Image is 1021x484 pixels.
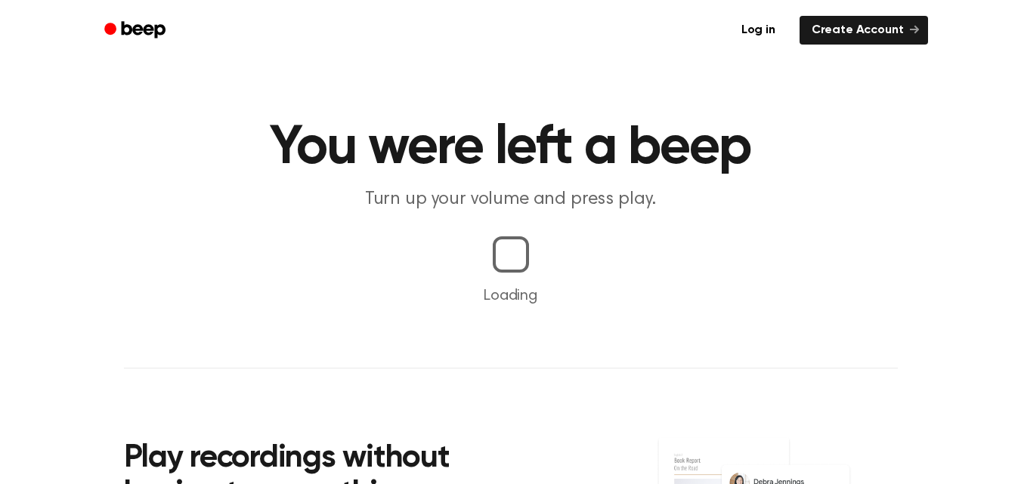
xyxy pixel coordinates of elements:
a: Log in [726,13,791,48]
p: Loading [18,285,1003,307]
p: Turn up your volume and press play. [221,187,801,212]
h1: You were left a beep [124,121,898,175]
a: Create Account [800,16,928,45]
a: Beep [94,16,179,45]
